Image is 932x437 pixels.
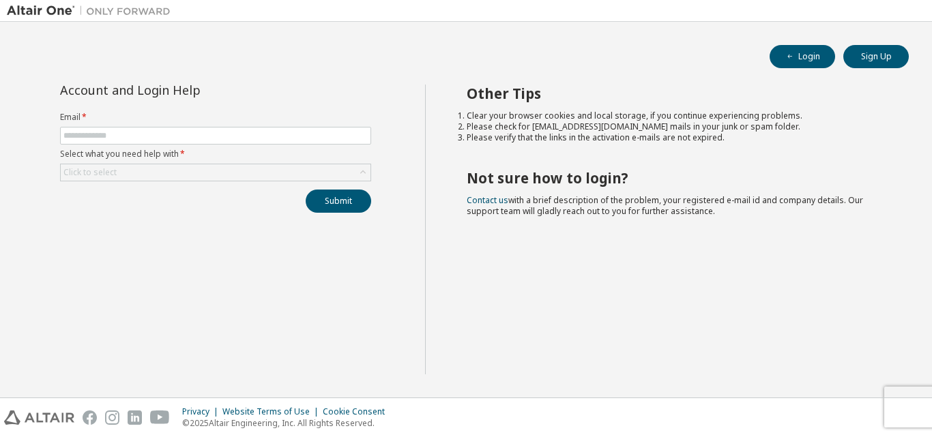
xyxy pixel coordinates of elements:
[770,45,835,68] button: Login
[306,190,371,213] button: Submit
[467,169,885,187] h2: Not sure how to login?
[83,410,97,425] img: facebook.svg
[467,121,885,132] li: Please check for [EMAIL_ADDRESS][DOMAIN_NAME] mails in your junk or spam folder.
[467,110,885,121] li: Clear your browser cookies and local storage, if you continue experiencing problems.
[467,194,508,206] a: Contact us
[60,149,371,160] label: Select what you need help with
[323,406,393,417] div: Cookie Consent
[467,132,885,143] li: Please verify that the links in the activation e-mails are not expired.
[105,410,119,425] img: instagram.svg
[7,4,177,18] img: Altair One
[61,164,370,181] div: Click to select
[60,85,309,95] div: Account and Login Help
[222,406,323,417] div: Website Terms of Use
[467,194,863,217] span: with a brief description of the problem, your registered e-mail id and company details. Our suppo...
[60,112,371,123] label: Email
[4,410,74,425] img: altair_logo.svg
[843,45,909,68] button: Sign Up
[63,167,117,178] div: Click to select
[128,410,142,425] img: linkedin.svg
[182,406,222,417] div: Privacy
[467,85,885,102] h2: Other Tips
[150,410,170,425] img: youtube.svg
[182,417,393,429] p: © 2025 Altair Engineering, Inc. All Rights Reserved.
